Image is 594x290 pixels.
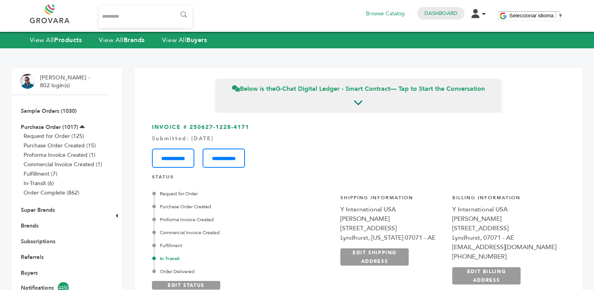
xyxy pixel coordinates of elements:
[276,84,390,93] strong: G-Chat Digital Ledger - Smart Contract
[21,269,38,277] a: Buyers
[24,132,84,140] a: Request for Order (125)
[152,123,565,168] h3: INVOICE # 250627-1228-4171
[152,135,565,143] div: Submitted: [DATE]
[452,233,556,242] div: Lyndhurst, 07071 - AE
[54,36,82,44] strong: Products
[24,180,54,187] a: In-Transit (6)
[452,214,556,224] div: [PERSON_NAME]
[340,205,444,214] div: Y International USA
[24,189,79,196] a: Order Complete (862)
[509,13,554,18] span: Seleccionar idioma
[21,253,44,261] a: Referrals
[558,13,563,18] span: ▼
[340,248,409,266] a: EDIT SHIPPING ADDRESS
[340,233,444,242] div: Lyndhurst, [US_STATE] 07071 - AE
[24,142,96,149] a: Purchase Order Created (15)
[24,161,102,168] a: Commercial Invoice Created (1)
[452,242,556,252] div: [EMAIL_ADDRESS][DOMAIN_NAME]
[99,36,145,44] a: View AllBrands
[186,36,207,44] strong: Buyers
[452,195,556,205] h4: Billing Information
[154,216,296,223] div: Proforma Invoice Created
[162,36,207,44] a: View AllBuyers
[24,170,57,178] a: Fulfillment (7)
[452,205,556,214] div: Y International USA
[340,195,444,205] h4: Shipping Information
[21,206,55,214] a: Super Brands
[154,203,296,210] div: Purchase Order Created
[452,267,521,284] a: EDIT BILLING ADDRESS
[40,74,92,89] li: [PERSON_NAME] - 802 login(s)
[154,255,296,262] div: In-Transit
[21,238,55,245] a: Subscriptions
[21,107,77,115] a: Sample Orders (1030)
[452,224,556,233] div: [STREET_ADDRESS]
[452,252,556,261] div: [PHONE_NUMBER]
[99,6,192,28] input: Search...
[30,36,82,44] a: View AllProducts
[24,151,95,159] a: Proforma Invoice Created (1)
[154,190,296,197] div: Request for Order
[424,10,457,17] a: Dashboard
[152,281,220,290] a: EDIT STATUS
[21,222,38,229] a: Brands
[340,224,444,233] div: [STREET_ADDRESS]
[232,84,485,93] span: Below is the — Tap to Start the Conversation
[124,36,145,44] strong: Brands
[152,174,565,184] h4: STATUS
[366,9,405,18] a: Browse Catalog
[154,242,296,249] div: Fulfillment
[154,229,296,236] div: Commercial Invoice Created
[509,13,563,18] a: Seleccionar idioma​
[340,214,444,224] div: [PERSON_NAME]
[154,268,296,275] div: Order Delivered
[21,123,78,131] a: Purchase Order (1017)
